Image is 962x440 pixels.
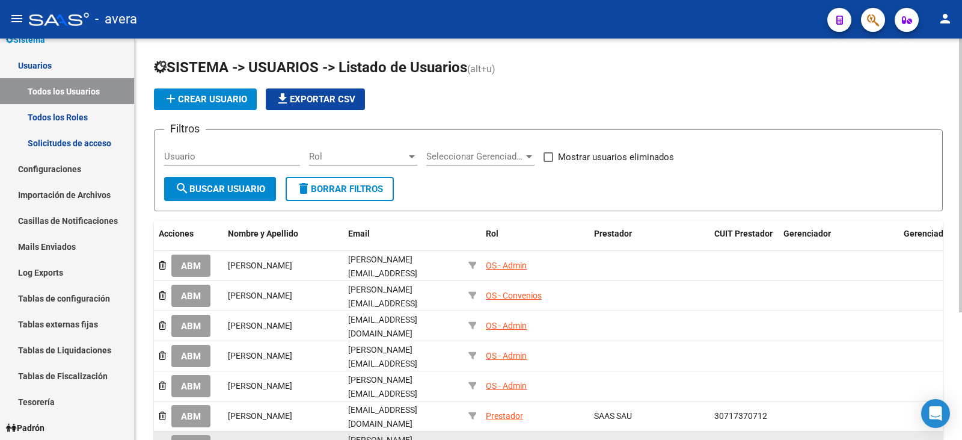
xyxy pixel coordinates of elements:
[486,229,498,238] span: Rol
[228,381,292,391] span: [PERSON_NAME]
[164,177,276,201] button: Buscar Usuario
[558,150,674,164] span: Mostrar usuarios eliminados
[6,421,44,435] span: Padrón
[348,285,417,322] span: [PERSON_NAME][EMAIL_ADDRESS][DOMAIN_NAME]
[6,33,45,46] span: Sistema
[779,221,899,261] datatable-header-cell: Gerenciador
[228,321,292,330] span: [PERSON_NAME]
[175,184,265,194] span: Buscar Usuario
[783,229,831,238] span: Gerenciador
[486,289,542,303] div: OS - Convenios
[181,411,201,422] span: ABM
[348,229,370,238] span: Email
[171,315,210,337] button: ABM
[343,221,464,261] datatable-header-cell: Email
[164,120,206,137] h3: Filtros
[228,351,292,361] span: [PERSON_NAME]
[228,411,292,421] span: [PERSON_NAME]
[714,411,767,421] span: 30717370712
[181,381,201,392] span: ABM
[426,151,524,162] span: Seleccionar Gerenciador
[904,229,951,238] span: Gerenciador
[467,63,495,75] span: (alt+u)
[348,255,417,305] span: [PERSON_NAME][EMAIL_ADDRESS][PERSON_NAME][DOMAIN_NAME]
[181,351,201,362] span: ABM
[486,409,523,423] div: Prestador
[181,321,201,332] span: ABM
[348,345,417,382] span: [PERSON_NAME][EMAIL_ADDRESS][DOMAIN_NAME]
[164,94,247,105] span: Crear Usuario
[486,379,527,393] div: OS - Admin
[594,411,632,421] span: SAAS SAU
[266,88,365,110] button: Exportar CSV
[589,221,709,261] datatable-header-cell: Prestador
[486,319,527,333] div: OS - Admin
[181,261,201,271] span: ABM
[159,229,194,238] span: Acciones
[171,255,210,277] button: ABM
[164,91,178,106] mat-icon: add
[938,11,952,26] mat-icon: person
[594,229,632,238] span: Prestador
[228,291,292,300] span: [PERSON_NAME]
[10,11,24,26] mat-icon: menu
[348,315,417,338] span: [EMAIL_ADDRESS][DOMAIN_NAME]
[95,6,137,33] span: - avera
[486,259,527,273] div: OS - Admin
[228,261,292,270] span: [PERSON_NAME]
[171,405,210,427] button: ABM
[223,221,343,261] datatable-header-cell: Nombre y Apellido
[275,94,355,105] span: Exportar CSV
[296,181,311,196] mat-icon: delete
[348,405,417,429] span: [EMAIL_ADDRESS][DOMAIN_NAME]
[921,399,950,428] div: Open Intercom Messenger
[309,151,406,162] span: Rol
[481,221,589,261] datatable-header-cell: Rol
[228,229,298,238] span: Nombre y Apellido
[154,221,223,261] datatable-header-cell: Acciones
[709,221,779,261] datatable-header-cell: CUIT Prestador
[154,59,467,76] span: SISTEMA -> USUARIOS -> Listado de Usuarios
[486,349,527,363] div: OS - Admin
[154,88,257,110] button: Crear Usuario
[181,291,201,302] span: ABM
[286,177,394,201] button: Borrar Filtros
[171,345,210,367] button: ABM
[171,285,210,307] button: ABM
[275,91,290,106] mat-icon: file_download
[175,181,189,196] mat-icon: search
[296,184,383,194] span: Borrar Filtros
[171,375,210,397] button: ABM
[348,375,417,412] span: [PERSON_NAME][EMAIL_ADDRESS][DOMAIN_NAME]
[714,229,773,238] span: CUIT Prestador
